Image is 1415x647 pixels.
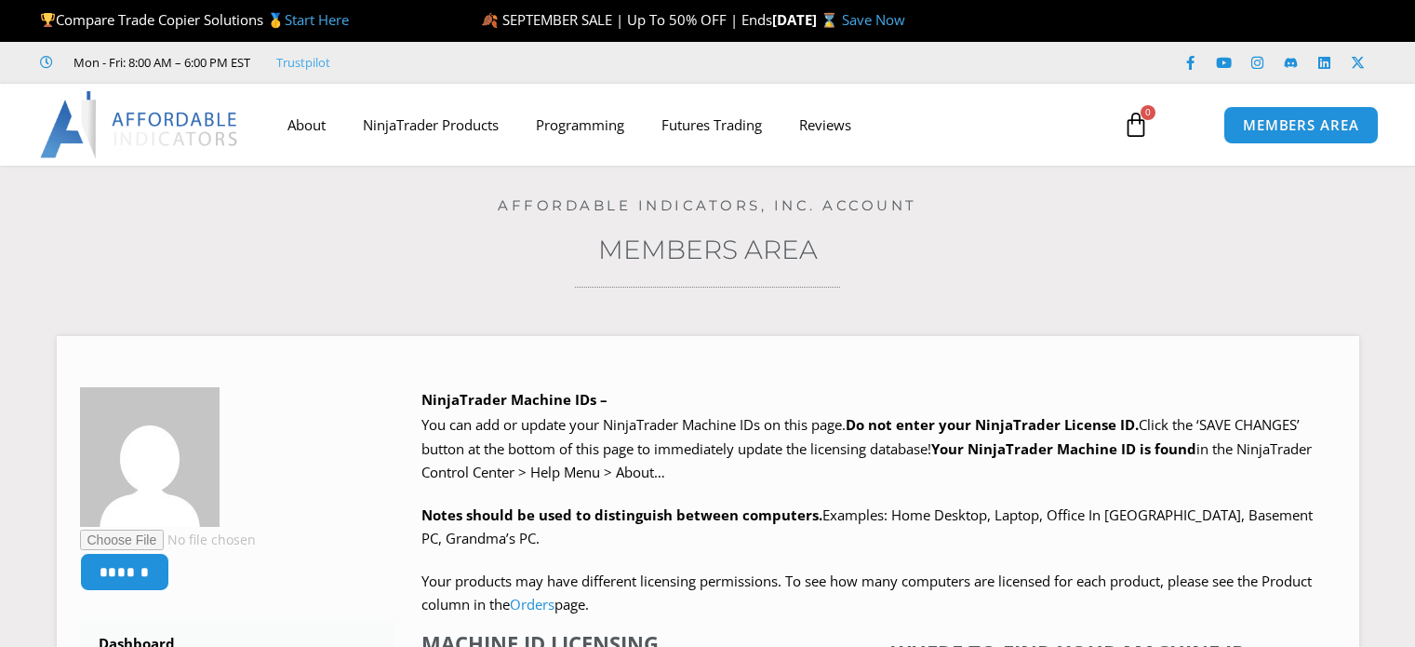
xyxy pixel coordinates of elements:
img: 🏆 [41,13,55,27]
img: 7d42f626ed05f3726513d8fc7e18b9a2d6cb4145d8e4f3d9793223588d7d4e7f [80,387,220,527]
a: Orders [510,595,554,613]
b: Do not enter your NinjaTrader License ID. [846,415,1139,434]
a: MEMBERS AREA [1223,106,1379,144]
span: Compare Trade Copier Solutions 🥇 [40,10,349,29]
span: Mon - Fri: 8:00 AM – 6:00 PM EST [69,51,250,74]
a: Start Here [285,10,349,29]
a: Programming [517,103,643,146]
span: Examples: Home Desktop, Laptop, Office In [GEOGRAPHIC_DATA], Basement PC, Grandma’s PC. [421,505,1313,548]
a: Members Area [598,234,818,265]
span: 0 [1141,105,1155,120]
img: LogoAI | Affordable Indicators – NinjaTrader [40,91,240,158]
a: Reviews [781,103,870,146]
a: Save Now [842,10,905,29]
span: Click the ‘SAVE CHANGES’ button at the bottom of this page to immediately update the licensing da... [421,415,1312,481]
span: Your products may have different licensing permissions. To see how many computers are licensed fo... [421,572,1312,614]
nav: Menu [269,103,1104,146]
a: Affordable Indicators, Inc. Account [498,196,917,214]
a: NinjaTrader Products [344,103,517,146]
span: You can add or update your NinjaTrader Machine IDs on this page. [421,415,846,434]
b: NinjaTrader Machine IDs – [421,390,607,409]
span: 🍂 SEPTEMBER SALE | Up To 50% OFF | Ends [481,10,772,29]
span: MEMBERS AREA [1243,118,1359,132]
strong: [DATE] ⌛ [772,10,842,29]
a: 0 [1095,98,1177,152]
a: Futures Trading [643,103,781,146]
strong: Notes should be used to distinguish between computers. [421,505,822,524]
a: Trustpilot [276,51,330,74]
a: About [269,103,344,146]
strong: Your NinjaTrader Machine ID is found [931,439,1196,458]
